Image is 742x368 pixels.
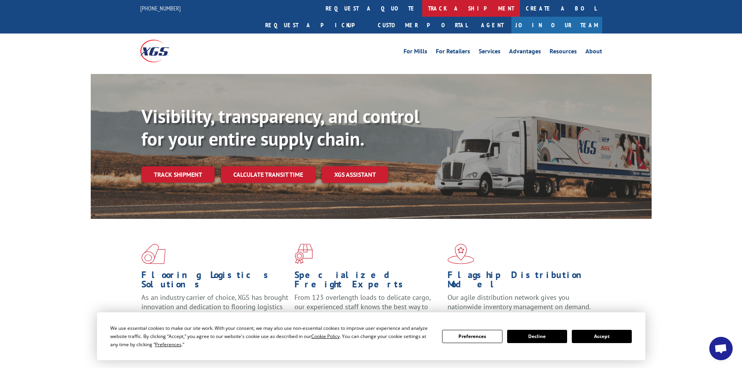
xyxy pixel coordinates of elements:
[572,330,632,343] button: Accept
[294,293,442,328] p: From 123 overlength loads to delicate cargo, our experienced staff knows the best way to move you...
[511,17,602,33] a: Join Our Team
[448,293,591,311] span: Our agile distribution network gives you nationwide inventory management on demand.
[141,293,288,320] span: As an industry carrier of choice, XGS has brought innovation and dedication to flooring logistics...
[141,104,419,151] b: Visibility, transparency, and control for your entire supply chain.
[259,17,372,33] a: Request a pickup
[141,244,166,264] img: xgs-icon-total-supply-chain-intelligence-red
[322,166,388,183] a: XGS ASSISTANT
[509,48,541,57] a: Advantages
[141,166,215,183] a: Track shipment
[372,17,473,33] a: Customer Portal
[436,48,470,57] a: For Retailers
[709,337,733,360] div: Open chat
[507,330,567,343] button: Decline
[585,48,602,57] a: About
[141,270,289,293] h1: Flooring Logistics Solutions
[140,4,181,12] a: [PHONE_NUMBER]
[311,333,340,340] span: Cookie Policy
[155,341,182,348] span: Preferences
[221,166,315,183] a: Calculate transit time
[479,48,501,57] a: Services
[294,270,442,293] h1: Specialized Freight Experts
[448,244,474,264] img: xgs-icon-flagship-distribution-model-red
[448,270,595,293] h1: Flagship Distribution Model
[404,48,427,57] a: For Mills
[442,330,502,343] button: Preferences
[550,48,577,57] a: Resources
[97,312,645,360] div: Cookie Consent Prompt
[110,324,433,349] div: We use essential cookies to make our site work. With your consent, we may also use non-essential ...
[473,17,511,33] a: Agent
[294,244,313,264] img: xgs-icon-focused-on-flooring-red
